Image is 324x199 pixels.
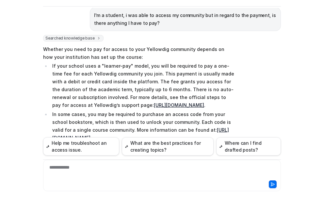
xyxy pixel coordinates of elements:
[154,102,204,108] a: [URL][DOMAIN_NAME]
[52,110,234,142] p: In some cases, you may be required to purchase an access code from your school bookstore, which i...
[52,62,234,109] p: If your school uses a "learner-pay" model, you will be required to pay a one-time fee for each Ye...
[43,45,234,61] p: Whether you need to pay for access to your Yellowdig community depends on how your institution ha...
[94,11,277,27] p: I'm a student, i was able to access my community but in regard to the payment, is there anything ...
[43,137,119,156] button: Help me troubleshoot an access issue.
[43,35,104,41] span: Searched knowledge base
[122,137,214,156] button: What are the best practices for creating topics?
[216,137,281,156] button: Where can I find drafted posts?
